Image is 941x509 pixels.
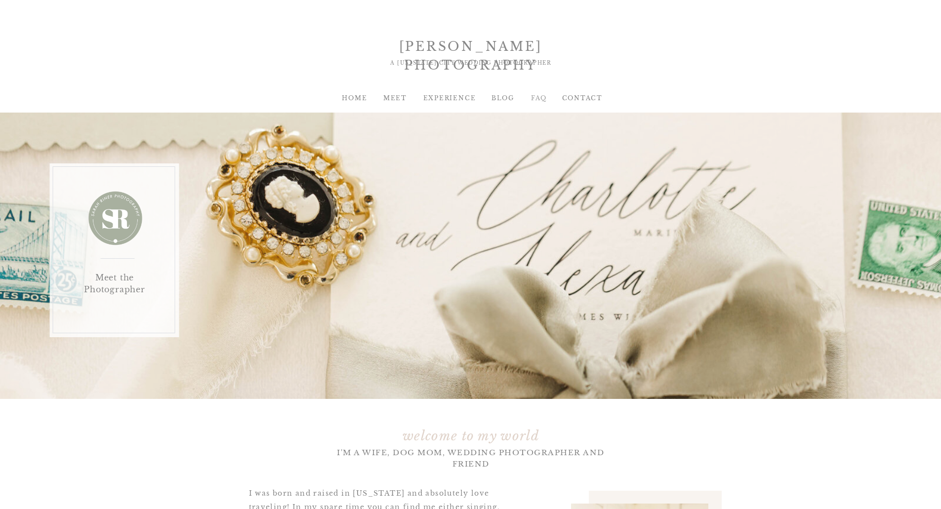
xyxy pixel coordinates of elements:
h1: Meet the Photographer [62,272,167,312]
a: FAQ [519,94,559,103]
a: HOME [335,94,375,103]
h2: welcome to my world [377,427,565,441]
div: A [US_STATE] CITY WEDDING PHOTOGRAPHER [351,59,591,77]
a: Contact [562,94,602,103]
a: EXPERIENCE [423,94,463,103]
div: [PERSON_NAME] PHOTOGRAPHY [341,38,601,55]
h2: I'm a WIFE, DOG MOM, WEDDING PHOTOGRAPHER AND FRIEND [327,447,614,468]
a: MEET [375,94,415,103]
a: BLOG [483,94,523,103]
